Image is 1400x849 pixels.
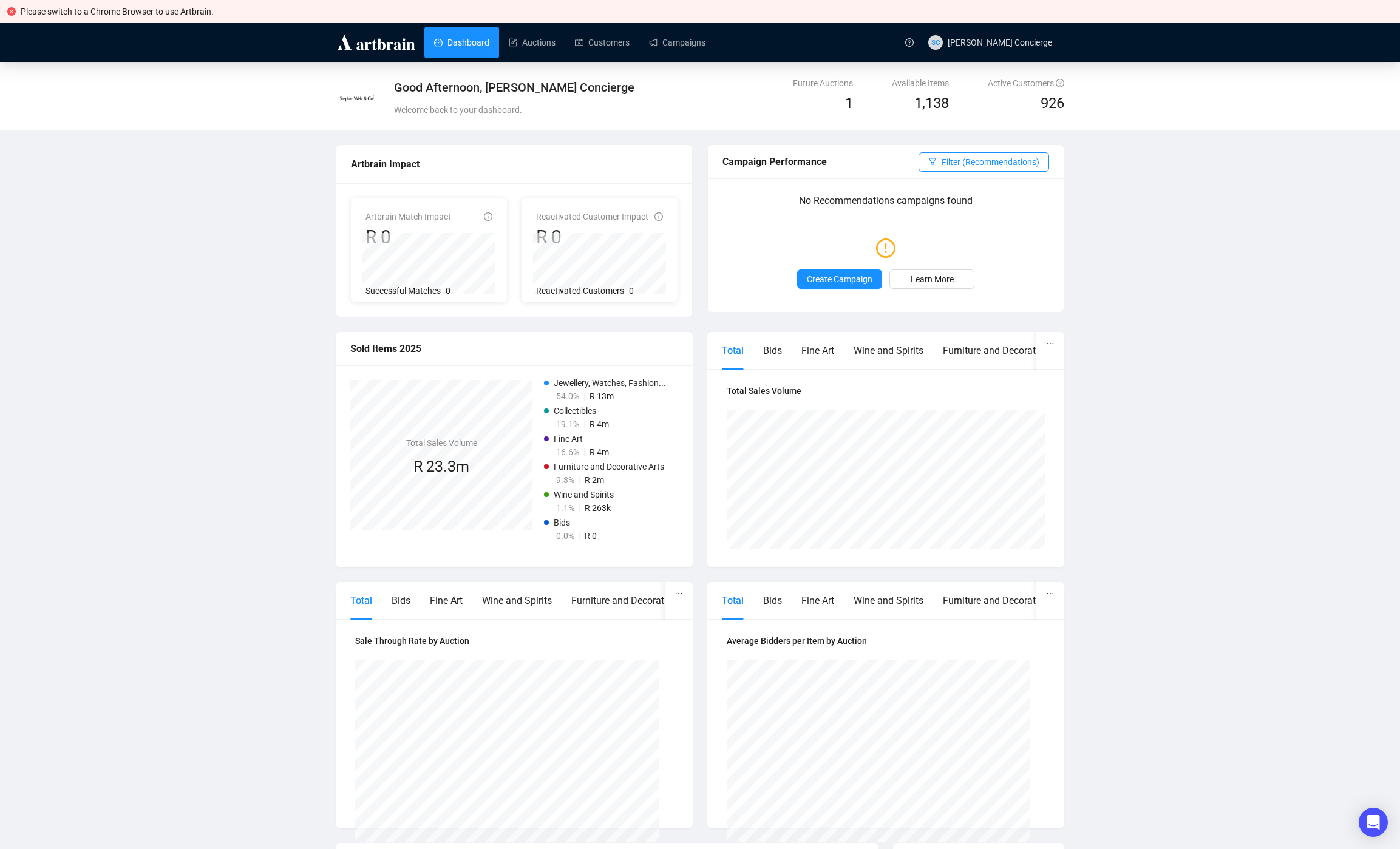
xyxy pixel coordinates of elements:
[350,341,678,356] div: Sold Items 2025
[536,286,624,296] span: Reactivated Customers
[1359,808,1388,837] div: Open Intercom Messenger
[793,76,853,90] div: Future Auctions
[350,593,372,608] div: Total
[928,157,937,166] span: filter
[575,27,630,58] a: Customers
[556,475,574,485] span: 9.3%
[654,212,663,221] span: info-circle
[406,436,477,450] h4: Total Sales Volume
[571,593,696,608] div: Furniture and Decorative Arts
[554,406,596,416] span: Collectibles
[675,589,683,598] span: ellipsis
[914,92,949,115] span: 1,138
[797,269,882,289] button: Create Campaign
[355,634,673,648] h4: Sale Through Rate by Auction
[556,531,574,541] span: 0.0%
[365,226,451,249] div: R 0
[1041,95,1064,112] span: 926
[649,27,705,58] a: Campaigns
[509,27,556,58] a: Auctions
[948,38,1052,47] span: [PERSON_NAME] Concierge
[942,155,1039,169] span: Filter (Recommendations)
[554,518,570,527] span: Bids
[556,447,579,457] span: 16.6%
[7,7,16,16] span: close-circle
[807,272,872,286] span: Create Campaign
[585,475,604,485] span: R 2m
[590,447,609,457] span: R 4m
[392,593,410,608] div: Bids
[763,343,782,358] div: Bids
[919,152,1049,172] button: Filter (Recommendations)
[1036,332,1064,355] button: ellipsis
[590,419,609,429] span: R 4m
[727,384,1045,397] h4: Total Sales Volume
[536,212,648,222] span: Reactivated Customer Impact
[629,286,634,296] span: 0
[556,391,579,401] span: 54.0%
[351,157,678,172] div: Artbrain Impact
[554,462,664,472] span: Furniture and Decorative Arts
[931,36,940,48] span: SC
[722,154,919,169] div: Campaign Performance
[413,458,469,475] span: R 23.3m
[943,593,1067,608] div: Furniture and Decorative Arts
[1046,339,1055,348] span: ellipsis
[722,343,744,358] div: Total
[554,490,614,499] span: Wine and Spirits
[394,103,818,117] div: Welcome back to your dashboard.
[905,38,914,47] span: question-circle
[988,78,1064,88] span: Active Customers
[801,343,834,358] div: Fine Art
[394,79,818,96] div: Good Afternoon, [PERSON_NAME] Concierge
[876,234,895,262] span: exclamation-circle
[484,212,492,221] span: info-circle
[854,343,923,358] div: Wine and Spirits
[845,95,853,112] span: 1
[727,634,1045,648] h4: Average Bidders per Item by Auction
[556,419,579,429] span: 19.1%
[554,434,583,444] span: Fine Art
[722,193,1049,217] p: No Recommendations campaigns found
[892,76,949,90] div: Available Items
[554,378,666,388] span: Jewellery, Watches, Fashion...
[801,593,834,608] div: Fine Art
[556,503,574,513] span: 1.1%
[943,343,1067,358] div: Furniture and Decorative Arts
[722,593,744,608] div: Total
[434,27,489,58] a: Dashboard
[585,503,611,513] span: R 263k
[336,33,417,52] img: logo
[889,269,974,289] a: Learn More
[1056,79,1064,87] span: question-circle
[590,391,614,401] span: R 13m
[1046,589,1055,598] span: ellipsis
[21,5,1393,18] div: Please switch to a Chrome Browser to use Artbrain.
[430,593,463,608] div: Fine Art
[365,286,441,296] span: Successful Matches
[336,77,379,120] img: Stephan_Welz_Logo_light.png
[854,593,923,608] div: Wine and Spirits
[665,582,693,605] button: ellipsis
[365,212,451,222] span: Artbrain Match Impact
[911,272,954,286] span: Learn More
[536,226,648,249] div: R 0
[482,593,552,608] div: Wine and Spirits
[585,531,597,541] span: R 0
[898,23,921,61] a: question-circle
[446,286,450,296] span: 0
[763,593,782,608] div: Bids
[1036,582,1064,605] button: ellipsis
